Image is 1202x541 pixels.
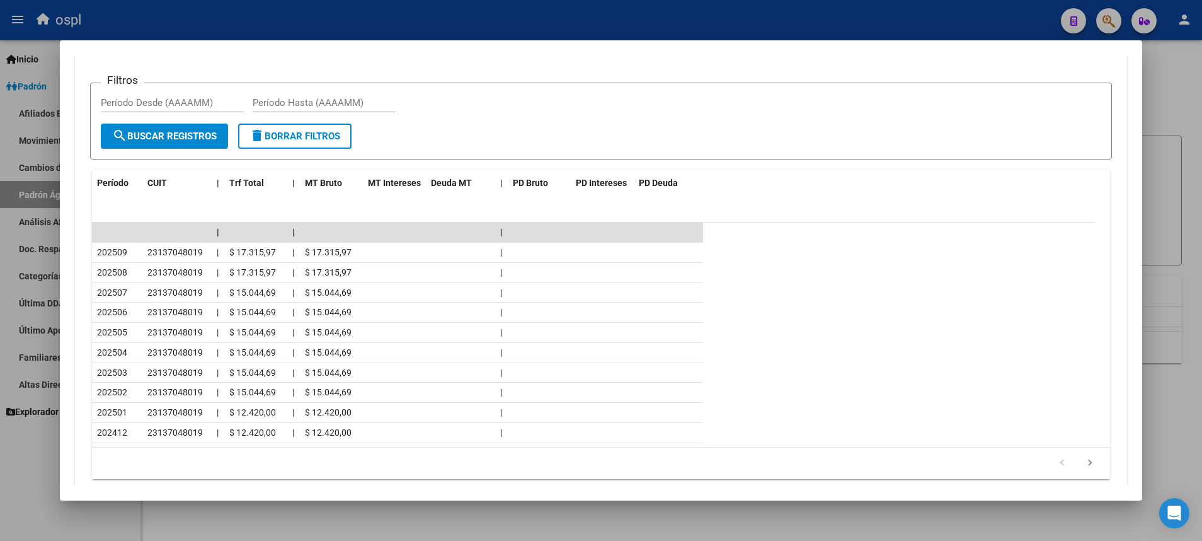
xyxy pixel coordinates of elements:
span: $ 12.420,00 [229,428,276,438]
span: 23137048019 [147,327,203,337]
datatable-header-cell: MT Intereses [363,170,426,197]
span: | [500,327,502,337]
datatable-header-cell: | [495,170,508,197]
span: 23137048019 [147,387,203,397]
span: $ 15.044,69 [229,307,276,317]
span: | [217,247,219,257]
span: | [217,307,219,317]
span: $ 17.315,97 [229,267,276,277]
span: $ 15.044,69 [305,327,352,337]
span: $ 15.044,69 [229,347,276,358]
a: go to previous page [1050,457,1074,470]
span: | [292,267,294,277]
span: $ 15.044,69 [229,288,276,298]
span: 23137048019 [147,347,203,358]
span: $ 12.420,00 [229,407,276,417]
datatable-header-cell: PD Deuda [634,170,703,197]
span: Período [97,178,129,188]
span: | [500,247,502,257]
span: 202504 [97,347,127,358]
span: $ 12.420,00 [305,407,352,417]
span: $ 15.044,69 [305,288,352,298]
span: 23137048019 [147,407,203,417]
button: Buscar Registros [101,124,228,149]
span: Deuda MT [431,178,472,188]
span: | [500,307,502,317]
span: | [292,288,294,298]
span: MT Bruto [305,178,342,188]
span: | [500,178,503,188]
span: | [217,227,219,237]
datatable-header-cell: Deuda MT [426,170,495,197]
span: | [217,267,219,277]
span: $ 15.044,69 [229,368,276,378]
span: | [217,288,219,298]
span: | [500,227,503,237]
datatable-header-cell: | [212,170,224,197]
span: 202507 [97,288,127,298]
span: | [500,387,502,397]
div: Open Intercom Messenger [1159,498,1189,528]
span: | [292,387,294,397]
span: PD Bruto [513,178,548,188]
datatable-header-cell: Trf Total [224,170,287,197]
span: 202412 [97,428,127,438]
span: | [217,407,219,417]
mat-icon: delete [249,128,265,143]
span: | [500,347,502,358]
span: 202508 [97,267,127,277]
span: | [292,327,294,337]
button: Borrar Filtros [238,124,352,149]
span: | [217,368,219,378]
span: $ 17.315,97 [229,247,276,257]
span: | [500,368,502,378]
span: 23137048019 [147,368,203,378]
span: $ 15.044,69 [229,387,276,397]
span: 202501 [97,407,127,417]
a: go to next page [1078,457,1102,470]
span: Trf Total [229,178,264,188]
span: $ 15.044,69 [305,307,352,317]
span: Borrar Filtros [249,131,340,142]
span: | [292,347,294,358]
span: Buscar Registros [112,131,217,142]
mat-icon: search [112,128,127,143]
span: | [217,347,219,358]
datatable-header-cell: PD Intereses [571,170,634,197]
datatable-header-cell: MT Bruto [300,170,363,197]
span: | [217,428,219,438]
datatable-header-cell: | [287,170,300,197]
span: $ 15.044,69 [305,387,352,397]
datatable-header-cell: PD Bruto [508,170,571,197]
span: | [292,368,294,378]
span: $ 12.420,00 [305,428,352,438]
span: PD Deuda [639,178,678,188]
span: | [292,307,294,317]
span: 202502 [97,387,127,397]
span: 202503 [97,368,127,378]
datatable-header-cell: Período [92,170,142,197]
span: 23137048019 [147,247,203,257]
span: 202509 [97,247,127,257]
span: | [292,407,294,417]
span: 23137048019 [147,428,203,438]
datatable-header-cell: CUIT [142,170,212,197]
span: | [217,327,219,337]
span: CUIT [147,178,167,188]
span: | [292,227,295,237]
span: | [292,247,294,257]
span: | [500,288,502,298]
span: MT Intereses [368,178,421,188]
span: $ 15.044,69 [229,327,276,337]
span: | [217,387,219,397]
span: $ 17.315,97 [305,247,352,257]
span: | [500,407,502,417]
span: 202506 [97,307,127,317]
span: | [500,267,502,277]
h3: Filtros [101,73,144,87]
span: | [292,178,295,188]
span: 202505 [97,327,127,337]
span: $ 15.044,69 [305,347,352,358]
span: | [292,428,294,438]
span: | [500,428,502,438]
